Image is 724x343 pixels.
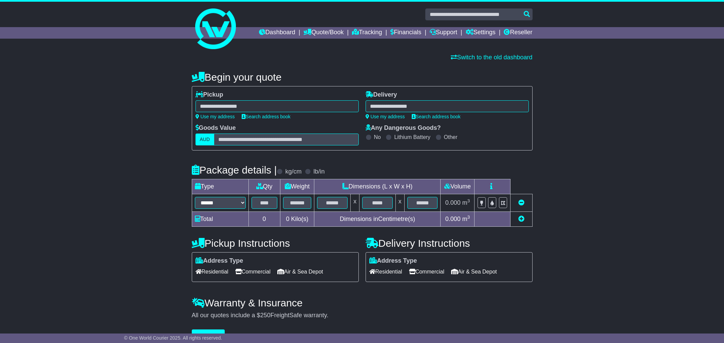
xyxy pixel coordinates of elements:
a: Financials [390,27,421,39]
td: Total [192,212,248,227]
a: Dashboard [259,27,295,39]
span: © One World Courier 2025. All rights reserved. [124,335,222,341]
a: Remove this item [518,199,524,206]
td: Dimensions (L x W x H) [314,179,441,194]
label: Address Type [369,257,417,265]
span: m [462,216,470,222]
td: 0 [248,212,280,227]
label: AUD [196,134,215,145]
a: Add new item [518,216,524,222]
a: Use my address [196,114,235,119]
td: x [351,194,359,212]
span: Commercial [409,266,444,277]
h4: Begin your quote [192,72,533,83]
button: Get Quotes [192,329,225,341]
a: Quote/Book [303,27,344,39]
a: Search address book [412,114,461,119]
a: Use my address [366,114,405,119]
h4: Package details | [192,164,277,176]
td: Dimensions in Centimetre(s) [314,212,441,227]
td: Volume [441,179,475,194]
span: m [462,199,470,206]
span: 0.000 [445,199,461,206]
a: Reseller [504,27,532,39]
span: Residential [196,266,228,277]
a: Settings [466,27,496,39]
span: Air & Sea Depot [451,266,497,277]
h4: Warranty & Insurance [192,297,533,308]
label: lb/in [313,168,324,176]
a: Switch to the old dashboard [451,54,532,61]
td: Kilo(s) [280,212,314,227]
label: No [374,134,381,140]
h4: Delivery Instructions [366,238,533,249]
a: Search address book [242,114,291,119]
td: Weight [280,179,314,194]
span: 0 [286,216,289,222]
label: Any Dangerous Goods? [366,124,441,132]
label: kg/cm [285,168,301,176]
a: Support [430,27,457,39]
span: 250 [260,312,271,319]
sup: 3 [467,198,470,203]
td: Qty [248,179,280,194]
h4: Pickup Instructions [192,238,359,249]
td: Type [192,179,248,194]
span: 0.000 [445,216,461,222]
label: Other [444,134,458,140]
span: Residential [369,266,402,277]
label: Pickup [196,91,223,99]
label: Address Type [196,257,243,265]
span: Air & Sea Depot [277,266,323,277]
td: x [395,194,404,212]
sup: 3 [467,215,470,220]
span: Commercial [235,266,271,277]
label: Lithium Battery [394,134,430,140]
label: Delivery [366,91,397,99]
a: Tracking [352,27,382,39]
div: All our quotes include a $ FreightSafe warranty. [192,312,533,319]
label: Goods Value [196,124,236,132]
